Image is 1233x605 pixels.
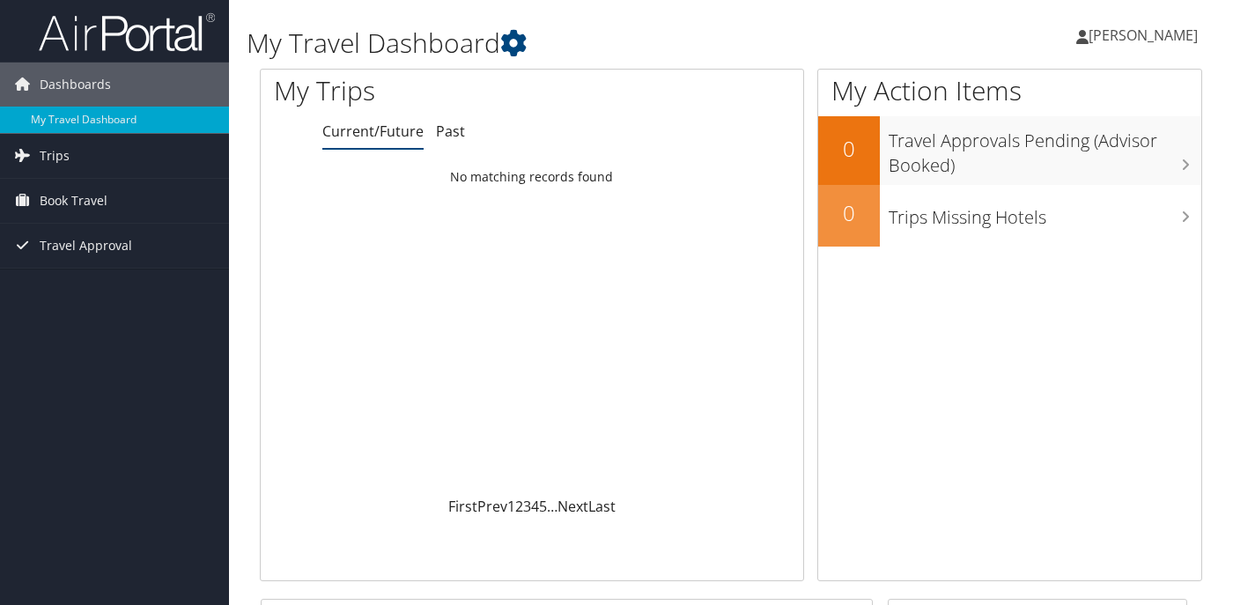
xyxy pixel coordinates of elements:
[1089,26,1198,45] span: [PERSON_NAME]
[477,497,507,516] a: Prev
[547,497,557,516] span: …
[818,185,1201,247] a: 0Trips Missing Hotels
[436,122,465,141] a: Past
[261,161,803,193] td: No matching records found
[818,198,880,228] h2: 0
[818,134,880,164] h2: 0
[274,72,564,109] h1: My Trips
[531,497,539,516] a: 4
[40,179,107,223] span: Book Travel
[818,72,1201,109] h1: My Action Items
[588,497,616,516] a: Last
[247,25,892,62] h1: My Travel Dashboard
[1076,9,1215,62] a: [PERSON_NAME]
[39,11,215,53] img: airportal-logo.png
[818,116,1201,184] a: 0Travel Approvals Pending (Advisor Booked)
[889,196,1201,230] h3: Trips Missing Hotels
[40,224,132,268] span: Travel Approval
[40,134,70,178] span: Trips
[507,497,515,516] a: 1
[523,497,531,516] a: 3
[539,497,547,516] a: 5
[515,497,523,516] a: 2
[448,497,477,516] a: First
[40,63,111,107] span: Dashboards
[557,497,588,516] a: Next
[889,120,1201,178] h3: Travel Approvals Pending (Advisor Booked)
[322,122,424,141] a: Current/Future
